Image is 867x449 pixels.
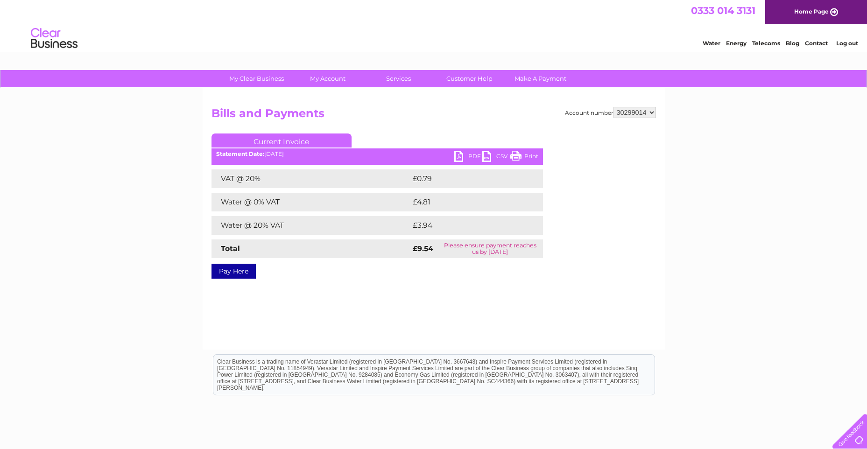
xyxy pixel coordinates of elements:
[836,40,858,47] a: Log out
[726,40,747,47] a: Energy
[211,133,352,147] a: Current Invoice
[211,151,543,157] div: [DATE]
[221,244,240,253] strong: Total
[211,107,656,125] h2: Bills and Payments
[211,193,410,211] td: Water @ 0% VAT
[218,70,295,87] a: My Clear Business
[703,40,720,47] a: Water
[805,40,828,47] a: Contact
[410,216,522,235] td: £3.94
[502,70,579,87] a: Make A Payment
[216,150,264,157] b: Statement Date:
[211,169,410,188] td: VAT @ 20%
[211,264,256,279] a: Pay Here
[410,169,521,188] td: £0.79
[431,70,508,87] a: Customer Help
[786,40,799,47] a: Blog
[691,5,755,16] a: 0333 014 3131
[30,24,78,53] img: logo.png
[289,70,366,87] a: My Account
[565,107,656,118] div: Account number
[752,40,780,47] a: Telecoms
[437,239,543,258] td: Please ensure payment reaches us by [DATE]
[510,151,538,164] a: Print
[213,5,655,45] div: Clear Business is a trading name of Verastar Limited (registered in [GEOGRAPHIC_DATA] No. 3667643...
[410,193,520,211] td: £4.81
[482,151,510,164] a: CSV
[211,216,410,235] td: Water @ 20% VAT
[360,70,437,87] a: Services
[413,244,433,253] strong: £9.54
[454,151,482,164] a: PDF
